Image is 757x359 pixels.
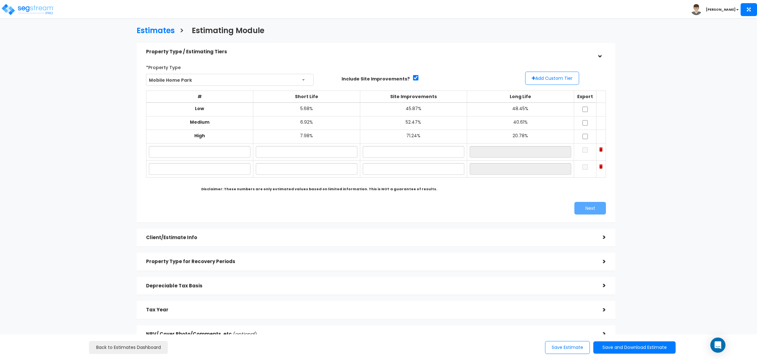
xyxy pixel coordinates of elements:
label: *Property Type [146,62,181,71]
th: Site Improvements [360,91,467,103]
h5: Property Type for Recovery Periods [146,259,593,264]
h5: Property Type / Estimating Tiers [146,49,593,55]
div: > [593,257,606,267]
a: Back to Estimates Dashboard [89,341,168,354]
td: 40.61% [467,116,574,130]
td: 20.78% [467,130,574,144]
div: > [593,329,606,339]
td: 45.87% [360,103,467,116]
a: Estimating Module [187,20,264,39]
b: High [194,132,205,139]
img: Trash Icon [599,164,603,169]
button: Save and Download Estimate [593,341,676,354]
b: Disclaimer: These numbers are only estimated values based on limited information. This is NOT a g... [201,186,437,191]
img: logo_pro_r.png [1,3,55,16]
span: Mobile Home Park [146,74,313,86]
div: > [593,305,606,315]
b: Low [195,105,204,112]
h3: Estimating Module [192,26,264,36]
button: Add Custom Tier [525,72,579,85]
button: Save Estimate [545,341,590,354]
img: avatar.png [691,4,702,15]
div: > [593,281,606,291]
td: 7.98% [253,130,360,144]
div: > [595,45,605,58]
h5: NPV/ Cover Photo/Comments, etc. [146,332,593,337]
td: 52.47% [360,116,467,130]
img: Trash Icon [599,147,603,152]
div: Open Intercom Messenger [710,338,725,353]
h3: > [179,26,184,36]
h3: Estimates [137,26,175,36]
th: Long Life [467,91,574,103]
th: Export [574,91,596,103]
h5: Client/Estimate Info [146,235,593,240]
b: Medium [190,119,209,125]
td: 6.92% [253,116,360,130]
div: > [593,232,606,242]
button: Next [574,202,606,215]
h5: Tax Year [146,307,593,313]
span: (optional) [233,331,257,337]
a: Estimates [132,20,175,39]
th: # [146,91,253,103]
b: [PERSON_NAME] [706,7,736,12]
td: 71.24% [360,130,467,144]
th: Short Life [253,91,360,103]
td: 5.68% [253,103,360,116]
label: Include Site Improvements? [342,76,410,82]
h5: Depreciable Tax Basis [146,283,593,289]
td: 48.45% [467,103,574,116]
